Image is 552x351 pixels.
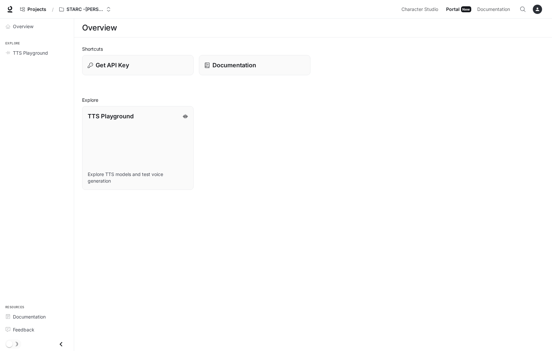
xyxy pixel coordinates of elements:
[88,112,134,121] p: TTS Playground
[475,3,515,16] a: Documentation
[49,6,56,13] div: /
[399,3,443,16] a: Character Studio
[82,21,117,34] h1: Overview
[3,311,71,322] a: Documentation
[461,6,471,12] div: New
[212,61,256,70] p: Documentation
[82,55,194,75] button: Get API Key
[88,171,188,184] p: Explore TTS models and test voice generation
[82,45,544,52] h2: Shortcuts
[17,3,49,16] a: Go to projects
[96,61,129,70] p: Get API Key
[6,340,13,347] span: Dark mode toggle
[13,23,33,30] span: Overview
[82,106,194,190] a: TTS PlaygroundExplore TTS models and test voice generation
[13,313,46,320] span: Documentation
[27,7,46,12] span: Projects
[199,55,310,75] a: Documentation
[82,96,544,103] h2: Explore
[67,7,104,12] p: STARC -[PERSON_NAME]
[477,5,510,14] span: Documentation
[516,3,529,16] button: Open Command Menu
[401,5,438,14] span: Character Studio
[3,324,71,335] a: Feedback
[446,5,460,14] span: Portal
[56,3,114,16] button: Open workspace menu
[443,3,474,16] a: PortalNew
[3,47,71,59] a: TTS Playground
[54,337,69,351] button: Close drawer
[3,21,71,32] a: Overview
[13,326,34,333] span: Feedback
[13,49,48,56] span: TTS Playground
